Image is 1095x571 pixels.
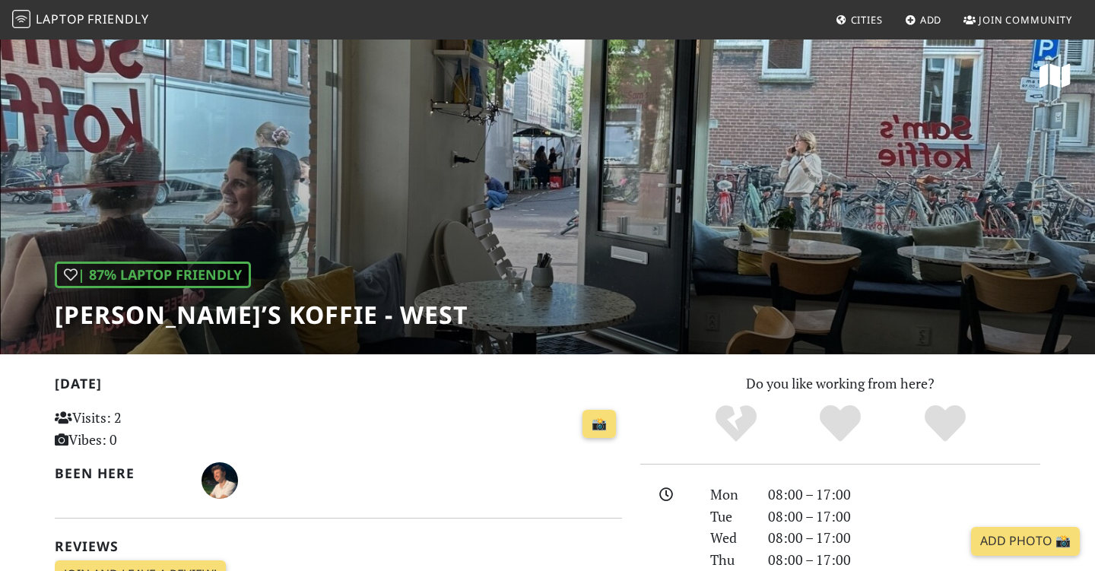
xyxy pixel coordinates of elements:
span: Talha Şahin [202,470,238,488]
div: | 87% Laptop Friendly [55,262,251,288]
a: Cities [830,6,889,33]
div: Thu [701,549,759,571]
img: LaptopFriendly [12,10,30,28]
div: 08:00 – 17:00 [759,549,1049,571]
div: 08:00 – 17:00 [759,527,1049,549]
h2: Been here [55,465,183,481]
h1: [PERSON_NAME]’s koffie - West [55,300,468,329]
div: Mon [701,484,759,506]
h2: [DATE] [55,376,622,398]
span: Friendly [87,11,148,27]
a: LaptopFriendly LaptopFriendly [12,7,149,33]
div: Wed [701,527,759,549]
span: Laptop [36,11,85,27]
a: Join Community [957,6,1078,33]
div: Yes [788,403,893,445]
a: Add [899,6,948,33]
div: 08:00 – 17:00 [759,484,1049,506]
span: Cities [851,13,883,27]
p: Do you like working from here? [640,373,1040,395]
p: Visits: 2 Vibes: 0 [55,407,232,451]
h2: Reviews [55,538,622,554]
span: Add [920,13,942,27]
div: No [684,403,789,445]
img: 6827-talha.jpg [202,462,238,499]
div: 08:00 – 17:00 [759,506,1049,528]
span: Join Community [979,13,1072,27]
a: 📸 [582,410,616,439]
div: Tue [701,506,759,528]
a: Add Photo 📸 [971,527,1080,556]
div: Definitely! [893,403,998,445]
